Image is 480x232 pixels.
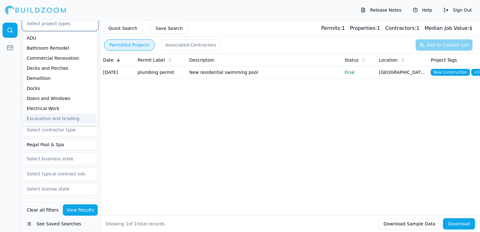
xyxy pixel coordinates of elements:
[24,103,96,113] div: Electrical Work
[103,23,143,34] button: Quick Search
[138,57,165,63] span: Permit Label
[24,124,96,134] div: Fences
[150,23,188,34] button: Save Search
[345,69,374,75] p: Final
[377,66,428,79] td: [GEOGRAPHIC_DATA], [GEOGRAPHIC_DATA]
[24,53,96,63] div: Commercial Renovation
[23,168,90,180] input: Select typical contract value
[135,66,187,79] td: plumbing permit
[23,31,98,126] div: Suggestions
[24,33,96,43] div: ADU
[440,5,475,15] button: Sign Out
[23,153,90,164] input: Select business state
[23,198,98,209] input: Phone ex: 5555555555
[24,43,96,53] div: Bathroom Remodel
[350,25,380,32] div: 1
[379,57,398,63] span: Location
[385,25,416,31] span: Contractors:
[187,66,342,79] td: New residential swimming pool
[431,69,470,76] span: New Construction
[345,57,359,63] span: Status
[378,218,440,229] button: Download Sample Data
[24,93,96,103] div: Doors and Windows
[23,124,90,135] input: Select contractor type
[106,221,165,227] div: Showing of total records
[25,204,60,216] button: Clear all filters
[189,57,215,63] span: Description
[23,139,98,150] input: Business name
[24,63,96,73] div: Decks and Porches
[24,113,96,124] div: Excavation and Grading
[410,5,435,15] button: Help
[134,221,137,226] span: 1
[424,25,472,32] div: $
[424,25,469,31] span: Median Job Value:
[103,57,113,63] span: Date
[160,39,221,51] button: Associated Contractors
[24,83,96,93] div: Docks
[23,218,98,229] button: See Saved Searches
[321,25,341,31] span: Permits:
[350,25,377,31] span: Properties:
[23,183,90,195] input: Select license state
[357,5,405,15] button: Release Notes
[431,57,457,63] span: Project Tags
[385,25,419,32] div: 1
[63,204,98,216] button: View Results
[443,218,475,229] button: Download
[104,39,155,51] button: Permitted Projects
[126,221,128,226] span: 1
[321,25,345,32] div: 1
[101,66,135,79] td: [DATE]
[24,73,96,83] div: Demolition
[23,18,90,29] input: Select project types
